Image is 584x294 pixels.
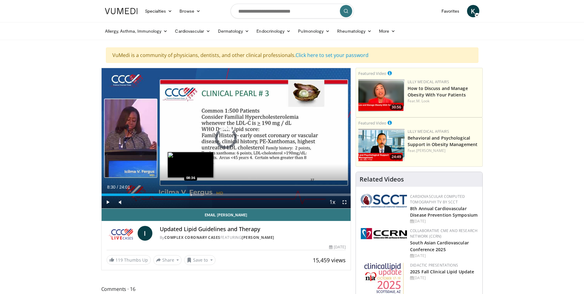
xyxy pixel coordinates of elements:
[408,85,468,98] a: How to Discuss and Manage Obesity With Your Patients
[160,235,346,240] div: By FEATURING
[119,185,130,190] span: 24:01
[138,226,152,241] a: I
[101,285,351,293] span: Comments 16
[467,5,479,17] a: K
[231,4,354,18] input: Search topics, interventions
[171,25,214,37] a: Cardiovascular
[117,185,118,190] span: /
[160,226,346,233] h4: Updated Lipid Guidelines and Therapy
[358,79,405,112] a: 30:56
[408,148,480,153] div: Feat.
[313,256,346,264] span: 15,459 views
[361,228,407,239] img: a04ee3ba-8487-4636-b0fb-5e8d268f3737.png.150x105_q85_autocrop_double_scale_upscale_version-0.2.png
[105,8,138,14] img: VuMedi Logo
[410,194,465,205] a: Cardiovascular Computed Tomography TV by SCCT
[410,253,477,259] div: [DATE]
[408,79,449,84] a: Lilly Medical Affairs
[410,228,477,239] a: Collaborative CME and Research Network (CCRN)
[114,196,126,208] button: Mute
[390,154,403,160] span: 24:49
[164,235,220,240] a: Complex Coronary Cases
[338,196,351,208] button: Fullscreen
[358,129,405,161] a: 24:49
[390,104,403,110] span: 30:56
[326,196,338,208] button: Playback Rate
[102,196,114,208] button: Play
[410,269,474,275] a: 2025 Fall Clinical Lipid Update
[358,129,405,161] img: ba3304f6-7838-4e41-9c0f-2e31ebde6754.png.150x105_q85_crop-smart_upscale.png
[333,25,375,37] a: Rheumatology
[358,120,386,126] small: Featured Video
[115,257,123,263] span: 119
[410,263,477,268] div: Didactic Presentations
[408,129,449,134] a: Lilly Medical Affairs
[410,206,477,218] a: 8th Annual Cardiovascular Disease Prevention Symposium
[410,240,469,252] a: South Asian Cardiovascular Conference 2025
[408,98,480,104] div: Feat.
[153,255,182,265] button: Share
[410,218,477,224] div: [DATE]
[416,148,445,153] a: [PERSON_NAME]
[102,209,351,221] a: Email [PERSON_NAME]
[107,226,135,241] img: Complex Coronary Cases
[184,255,215,265] button: Save to
[106,47,478,63] div: VuMedi is a community of physicians, dentists, and other clinical professionals.
[141,5,176,17] a: Specialties
[358,71,386,76] small: Featured Video
[296,52,369,59] a: Click here to set your password
[416,98,430,104] a: M. Look
[107,185,115,190] span: 8:30
[101,25,171,37] a: Allergy, Asthma, Immunology
[438,5,463,17] a: Favorites
[102,68,351,209] video-js: Video Player
[253,25,294,37] a: Endocrinology
[102,194,351,196] div: Progress Bar
[176,5,204,17] a: Browse
[408,135,477,147] a: Behavioral and Psychological Support in Obesity Management
[294,25,333,37] a: Pulmonology
[242,235,274,240] a: [PERSON_NAME]
[361,194,407,207] img: 51a70120-4f25-49cc-93a4-67582377e75f.png.150x105_q85_autocrop_double_scale_upscale_version-0.2.png
[410,275,477,281] div: [DATE]
[329,244,346,250] div: [DATE]
[375,25,399,37] a: More
[358,79,405,112] img: c98a6a29-1ea0-4bd5-8cf5-4d1e188984a7.png.150x105_q85_crop-smart_upscale.png
[360,176,404,183] h4: Related Videos
[107,255,151,265] a: 119 Thumbs Up
[214,25,253,37] a: Dermatology
[167,152,214,178] img: image.jpeg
